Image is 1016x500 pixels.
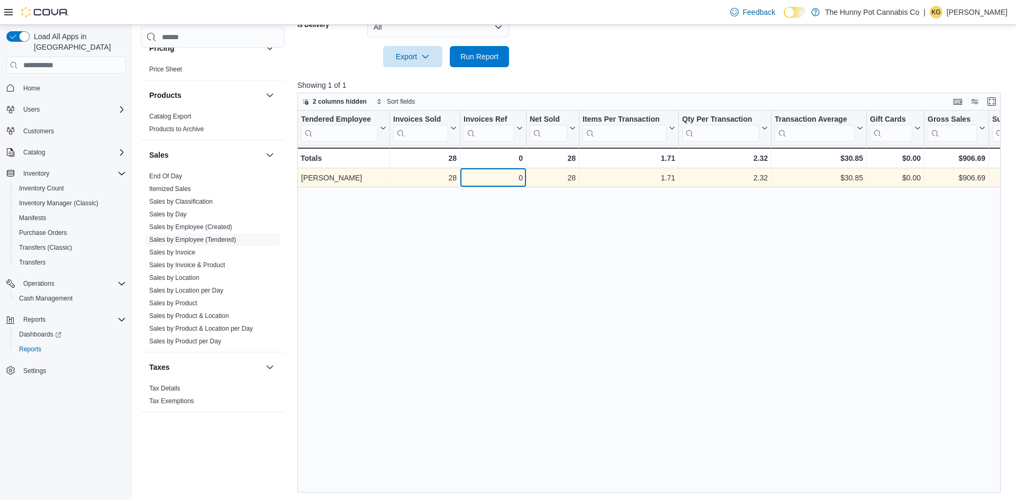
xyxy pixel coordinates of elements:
a: Tax Exemptions [149,397,194,405]
span: Feedback [743,7,775,17]
div: 28 [530,171,576,184]
span: Settings [19,364,126,377]
p: | [923,6,926,19]
button: Manifests [11,211,130,225]
div: $0.00 [870,152,921,165]
span: Run Report [460,51,498,62]
button: Products [264,89,276,102]
span: Inventory Manager (Classic) [19,199,98,207]
span: Dashboards [15,328,126,341]
button: Customers [2,123,130,139]
button: Gross Sales [928,115,985,142]
div: Totals [301,152,386,165]
div: Pricing [141,63,285,80]
span: 2 columns hidden [313,97,367,106]
div: Items Per Transaction [583,115,667,125]
span: Settings [23,367,46,375]
span: Sales by Product per Day [149,337,221,346]
div: 2.32 [682,171,768,184]
a: Sales by Location [149,274,199,281]
span: Transfers [15,256,126,269]
button: Sales [264,149,276,161]
button: Invoices Ref [464,115,523,142]
button: Inventory [2,166,130,181]
div: Invoices Sold [393,115,448,142]
span: Catalog [19,146,126,159]
button: Products [149,90,261,101]
a: Dashboards [15,328,66,341]
button: Tendered Employee [301,115,386,142]
button: Settings [2,363,130,378]
span: Users [19,103,126,116]
div: 28 [530,152,576,165]
nav: Complex example [6,76,126,406]
span: Cash Management [19,294,72,303]
a: Sales by Product & Location [149,312,229,320]
a: Home [19,82,44,95]
span: Sales by Location per Day [149,286,223,295]
div: $0.00 [870,171,921,184]
span: Export [389,46,436,67]
button: Users [19,103,44,116]
span: Reports [23,315,46,324]
button: Invoices Sold [393,115,457,142]
span: Sales by Employee (Tendered) [149,235,236,244]
span: Load All Apps in [GEOGRAPHIC_DATA] [30,31,126,52]
div: Gross Sales [928,115,977,125]
a: Sales by Employee (Created) [149,223,232,231]
button: Reports [2,312,130,327]
span: Dashboards [19,330,61,339]
button: Users [2,102,130,117]
button: Reports [19,313,50,326]
span: Operations [19,277,126,290]
p: [PERSON_NAME] [947,6,1008,19]
button: Pricing [264,42,276,54]
a: Customers [19,125,58,138]
div: Gross Sales [928,115,977,142]
span: Reports [19,345,41,353]
div: 2.32 [682,152,768,165]
a: Sales by Product per Day [149,338,221,345]
span: Transfers (Classic) [19,243,72,252]
a: Sales by Product & Location per Day [149,325,253,332]
h3: Taxes [149,362,170,372]
span: Tax Details [149,384,180,393]
span: Inventory Count [15,182,126,195]
button: Taxes [149,362,261,372]
h3: Pricing [149,43,174,53]
button: All [367,16,509,38]
button: Cash Management [11,291,130,306]
button: Operations [2,276,130,291]
input: Dark Mode [784,7,806,18]
a: Tax Details [149,385,180,392]
a: Sales by Classification [149,198,213,205]
button: Gift Cards [870,115,921,142]
span: Customers [19,124,126,138]
div: Gift Cards [870,115,912,125]
div: Invoices Sold [393,115,448,125]
div: $906.69 [928,171,985,184]
span: Manifests [15,212,126,224]
p: Showing 1 of 1 [297,80,1008,90]
button: Transfers (Classic) [11,240,130,255]
span: Customers [23,127,54,135]
span: Transfers (Classic) [15,241,126,254]
p: The Hunny Pot Cannabis Co [825,6,919,19]
span: Manifests [19,214,46,222]
button: Items Per Transaction [583,115,675,142]
a: Catalog Export [149,113,191,120]
div: Products [141,110,285,140]
button: Run Report [450,46,509,67]
span: KG [931,6,940,19]
span: Sales by Day [149,210,187,219]
button: Qty Per Transaction [682,115,768,142]
button: Export [383,46,442,67]
span: Sales by Product & Location per Day [149,324,253,333]
button: Enter fullscreen [985,95,998,108]
span: Sales by Invoice [149,248,195,257]
div: Net Sold [530,115,567,142]
div: Transaction Average [775,115,855,142]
